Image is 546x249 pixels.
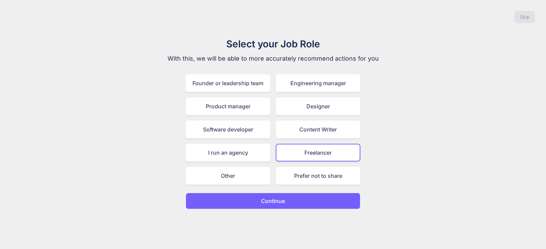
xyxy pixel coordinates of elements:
[186,121,270,138] div: Software developer
[514,11,535,23] button: Skip
[186,97,270,115] div: Product manager
[186,167,270,185] div: Other
[186,193,360,209] button: Continue
[261,197,285,205] p: Continue
[276,97,360,115] div: Designer
[158,54,388,63] p: With this, we will be able to more accurately recommend actions for you
[186,74,270,92] div: Founder or leadership team
[276,74,360,92] div: Engineering manager
[276,144,360,161] div: Freelancer
[158,37,388,51] h1: Select your Job Role
[186,144,270,161] div: I run an agency
[276,121,360,138] div: Content Writer
[276,167,360,185] div: Prefer not to share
